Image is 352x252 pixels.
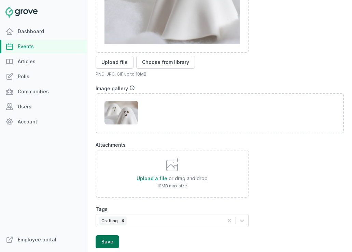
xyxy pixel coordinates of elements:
span: Upload a file [137,175,167,181]
div: Image gallery [96,85,344,92]
p: PNG, JPG, GIF up to 10MB [96,71,344,77]
button: Save [96,235,119,248]
button: Upload file [96,56,133,69]
button: Choose from library [136,56,195,69]
label: Attachments [96,142,344,148]
img: Grove [5,7,38,18]
label: Tags [96,206,249,213]
div: Crafting [99,216,119,225]
p: 10MB max size [137,183,208,189]
p: or drag and drop [167,175,208,182]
